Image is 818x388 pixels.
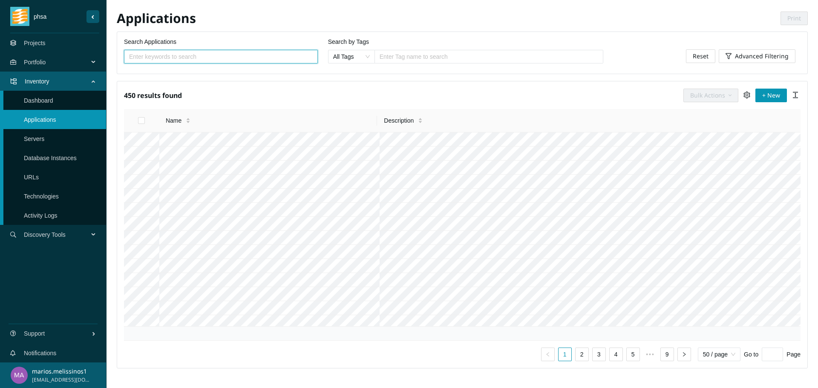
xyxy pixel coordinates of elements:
[545,352,550,357] span: left
[682,352,687,357] span: right
[24,97,53,104] a: Dashboard
[541,348,555,361] li: Previous Page
[166,116,181,125] span: Name
[29,12,86,21] span: phsa
[24,40,46,46] a: Projects
[735,52,789,61] span: Advanced Filtering
[744,348,801,361] div: Go to Page
[627,348,639,361] a: 5
[32,367,91,376] p: marios.melissinos1
[24,193,59,200] a: Technologies
[124,88,182,102] h5: 450 results found
[576,348,588,361] a: 2
[333,50,370,63] span: All Tags
[24,212,58,219] a: Activity Logs
[24,321,92,346] span: Support
[117,10,462,27] h2: Applications
[159,109,377,132] th: Name
[660,348,674,361] li: 9
[24,155,77,161] a: Database Instances
[558,348,572,361] li: 1
[12,7,28,26] img: tidal_logo.png
[698,348,740,361] div: Page Size
[781,11,808,25] button: Print
[762,91,780,100] span: + New
[743,92,750,98] span: setting
[24,49,92,75] span: Portfolio
[129,52,306,61] input: Search Applications
[11,367,28,384] img: a3d67b385bee5ffa28dfccf7dba1ec9e
[24,116,56,123] a: Applications
[792,92,799,98] span: column-height
[686,49,715,63] button: Reset
[683,89,738,102] button: Bulk Actions
[24,350,56,356] a: Notifications
[703,348,735,361] span: 50 / page
[719,49,795,63] button: Advanced Filtering
[541,348,555,361] button: left
[377,109,794,132] th: Description
[24,174,39,181] a: URLs
[693,52,709,61] span: Reset
[124,37,176,46] label: Search Applications
[575,348,589,361] li: 2
[610,348,622,361] a: 4
[328,37,369,46] label: Search by Tags
[755,89,787,102] button: + New
[643,348,657,361] span: •••
[762,348,783,361] input: Page
[25,69,92,94] span: Inventory
[24,135,44,142] a: Servers
[661,348,674,361] a: 9
[384,116,414,125] span: Description
[24,222,92,247] span: Discovery Tools
[677,348,691,361] li: Next Page
[32,376,91,384] span: [EMAIL_ADDRESS][DOMAIN_NAME]
[559,348,571,361] a: 1
[643,348,657,361] li: Next 5 Pages
[609,348,623,361] li: 4
[677,348,691,361] button: right
[592,348,606,361] li: 3
[593,348,605,361] a: 3
[626,348,640,361] li: 5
